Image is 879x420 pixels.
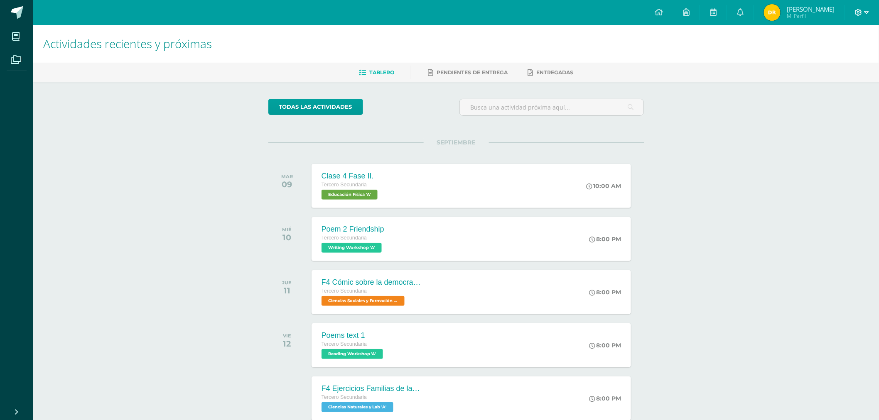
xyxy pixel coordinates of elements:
[359,66,394,79] a: Tablero
[369,69,394,76] span: Tablero
[428,66,508,79] a: Pendientes de entrega
[322,190,378,200] span: Educación Física 'A'
[322,402,393,412] span: Ciencias Naturales y Lab 'A'
[322,278,421,287] div: F4 Cómic sobre la democracia participativa
[322,182,367,188] span: Tercero Secundaria
[282,280,292,286] div: JUE
[528,66,573,79] a: Entregadas
[282,227,292,232] div: MIÉ
[322,225,384,234] div: Poem 2 Friendship
[322,394,367,400] span: Tercero Secundaria
[460,99,644,115] input: Busca una actividad próxima aquí...
[282,232,292,242] div: 10
[536,69,573,76] span: Entregadas
[589,395,621,402] div: 8:00 PM
[787,5,835,13] span: [PERSON_NAME]
[322,235,367,241] span: Tercero Secundaria
[586,182,621,190] div: 10:00 AM
[43,36,212,51] span: Actividades recientes y próximas
[282,286,292,295] div: 11
[322,172,380,181] div: Clase 4 Fase II.
[424,139,489,146] span: SEPTIEMBRE
[322,341,367,347] span: Tercero Secundaria
[268,99,363,115] a: todas las Actividades
[283,333,291,339] div: VIE
[322,288,367,294] span: Tercero Secundaria
[589,342,621,349] div: 8:00 PM
[283,339,291,349] div: 12
[281,179,293,189] div: 09
[764,4,781,21] img: ffc3e0d43af858570293a07d54ed4dbe.png
[322,349,383,359] span: Reading Workshop 'A'
[589,288,621,296] div: 8:00 PM
[322,243,382,253] span: Writing Workshop 'A'
[787,12,835,20] span: Mi Perfil
[281,173,293,179] div: MAR
[322,384,421,393] div: F4 Ejercicios Familias de la Tabla Periódica.
[589,235,621,243] div: 8:00 PM
[437,69,508,76] span: Pendientes de entrega
[322,296,405,306] span: Ciencias Sociales y Formación Ciudadana 'A'
[322,331,385,340] div: Poems text 1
